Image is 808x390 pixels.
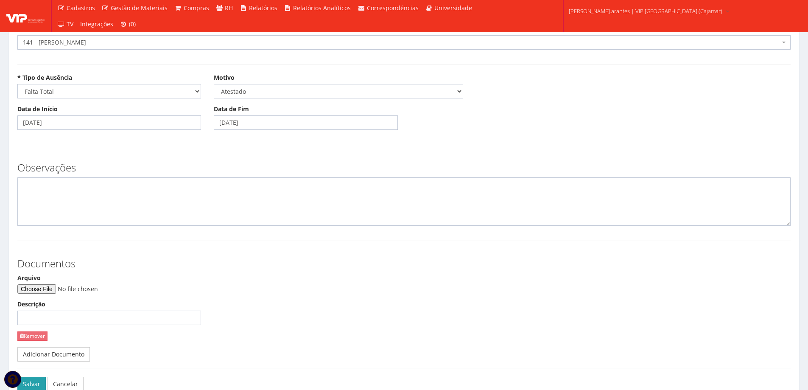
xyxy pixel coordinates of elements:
[17,105,58,113] label: Data de Início
[17,300,45,309] label: Descrição
[117,16,140,32] a: (0)
[214,73,235,82] label: Motivo
[17,35,791,50] span: 141 - CARLOS CESAR GOMES
[129,20,136,28] span: (0)
[17,331,48,340] a: Remover
[111,4,168,12] span: Gestão de Materiais
[434,4,472,12] span: Universidade
[17,347,90,362] a: Adicionar Documento
[23,38,780,47] span: 141 - CARLOS CESAR GOMES
[54,16,77,32] a: TV
[184,4,209,12] span: Compras
[225,4,233,12] span: RH
[569,7,722,15] span: [PERSON_NAME].arantes | VIP [GEOGRAPHIC_DATA] (Cajamar)
[80,20,113,28] span: Integrações
[77,16,117,32] a: Integrações
[367,4,419,12] span: Correspondências
[17,258,791,269] h3: Documentos
[6,10,45,22] img: logo
[249,4,277,12] span: Relatórios
[293,4,351,12] span: Relatórios Analíticos
[67,4,95,12] span: Cadastros
[17,162,791,173] h3: Observações
[17,274,41,282] label: Arquivo
[17,73,72,82] label: * Tipo de Ausência
[67,20,73,28] span: TV
[214,105,249,113] label: Data de Fim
